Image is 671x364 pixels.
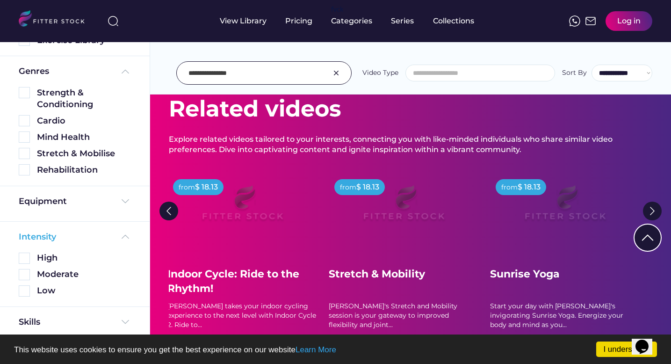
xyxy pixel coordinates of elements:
div: Sunrise Yoga [490,267,640,282]
div: Equipment [19,196,67,207]
div: Collections [433,16,474,26]
div: from [501,183,518,192]
div: Related videos [169,93,341,124]
div: Series [391,16,414,26]
div: Stretch & Mobility [329,267,478,282]
img: Frame%2079%20%281%29.svg [505,174,625,241]
div: [PERSON_NAME]'s Stretch and Mobility session is your gateway to improved flexibility and joint... [329,302,478,329]
div: View Library [220,16,267,26]
img: meteor-icons_whatsapp%20%281%29.svg [569,15,580,27]
img: Frame%20%284%29.svg [120,196,131,207]
img: Frame%20%285%29.svg [120,231,131,242]
img: Rectangle%205126.svg [19,164,30,175]
div: Genres [19,66,49,77]
img: Frame%2079%20%281%29.svg [182,174,302,241]
div: Moderate [37,269,131,280]
div: Low [37,285,131,297]
p: This website uses cookies to ensure you get the best experience on our website [14,346,657,354]
div: Sort By [562,68,587,78]
img: Rectangle%205126.svg [19,253,30,264]
img: Frame%2079%20%281%29.svg [344,174,463,241]
div: [PERSON_NAME] takes your indoor cycling experience to the next level with Indoor Cycle 2. Ride to... [167,302,317,329]
div: Log in [617,16,641,26]
div: from [340,183,356,192]
img: Rectangle%205126.svg [19,148,30,159]
img: Rectangle%205126.svg [19,285,30,297]
img: Group%201000002322%20%281%29.svg [635,225,661,251]
img: Group%201000002322%20%281%29.svg [643,202,662,220]
img: Rectangle%205126.svg [19,269,30,280]
div: Pricing [285,16,312,26]
div: Video Type [362,68,398,78]
div: Stretch & Mobilise [37,148,131,160]
div: Indoor Cycle: Ride to the Rhythm! [167,267,317,296]
img: Group%201000002322%20%281%29.svg [159,202,178,220]
div: Categories [331,16,372,26]
div: Strength & Conditioning [37,87,131,110]
img: Rectangle%205126.svg [19,115,30,126]
div: Start your day with [PERSON_NAME]'s invigorating Sunrise Yoga. Energize your body and mind as you... [490,302,640,329]
div: Rehabilitation [37,164,131,176]
img: Frame%2051.svg [585,15,596,27]
iframe: chat widget [632,327,662,355]
div: Explore related videos tailored to your interests, connecting you with like-minded individuals wh... [169,134,652,155]
div: High [37,252,131,264]
div: from [179,183,195,192]
div: fvck [331,5,343,14]
img: Frame%20%285%29.svg [120,66,131,77]
img: Rectangle%205126.svg [19,87,30,98]
img: Group%201000002326.svg [331,67,342,79]
div: Cardio [37,115,131,127]
div: Mind Health [37,131,131,143]
img: search-normal%203.svg [108,15,119,27]
div: Intensity [19,231,56,243]
a: I understand! [596,342,657,357]
img: LOGO.svg [19,10,93,29]
img: Rectangle%205126.svg [19,131,30,143]
div: Skills [19,316,42,328]
img: Frame%20%284%29.svg [120,316,131,328]
a: Learn More [296,345,336,354]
